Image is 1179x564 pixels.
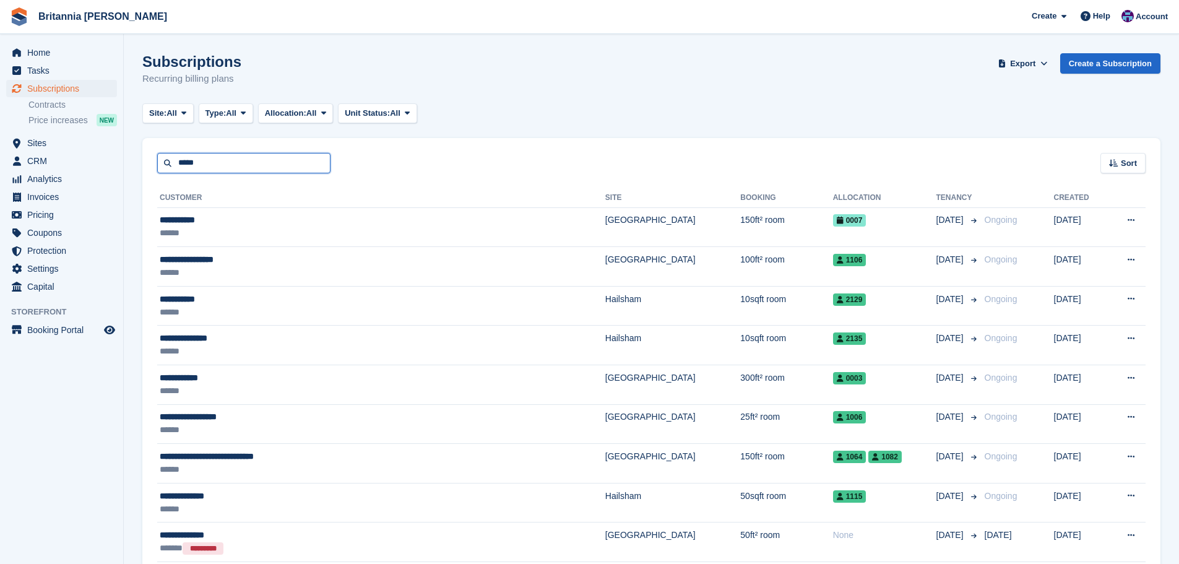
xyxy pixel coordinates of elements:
a: menu [6,321,117,339]
span: [DATE] [936,490,966,503]
a: menu [6,152,117,170]
td: 150ft² room [740,207,832,247]
img: Becca Clark [1121,10,1134,22]
span: Ongoing [985,333,1017,343]
a: menu [6,62,117,79]
td: [GEOGRAPHIC_DATA] [605,207,740,247]
span: 0003 [833,372,866,384]
td: Hailsham [605,483,740,523]
a: Contracts [28,99,117,111]
span: Price increases [28,115,88,126]
span: Site: [149,107,166,119]
span: All [166,107,177,119]
td: [GEOGRAPHIC_DATA] [605,365,740,405]
a: Britannia [PERSON_NAME] [33,6,172,27]
td: [DATE] [1054,404,1107,444]
span: Help [1093,10,1110,22]
td: [GEOGRAPHIC_DATA] [605,523,740,562]
span: [DATE] [936,253,966,266]
th: Created [1054,188,1107,208]
span: All [306,107,317,119]
td: [GEOGRAPHIC_DATA] [605,247,740,287]
span: Coupons [27,224,101,241]
span: [DATE] [936,293,966,306]
span: [DATE] [936,332,966,345]
span: Capital [27,278,101,295]
td: [DATE] [1054,483,1107,523]
span: [DATE] [936,410,966,423]
span: Ongoing [985,215,1017,225]
td: 300ft² room [740,365,832,405]
div: NEW [97,114,117,126]
a: menu [6,278,117,295]
button: Site: All [142,103,194,124]
span: [DATE] [936,450,966,463]
a: menu [6,224,117,241]
span: Unit Status: [345,107,390,119]
a: menu [6,188,117,206]
span: Booking Portal [27,321,101,339]
span: Ongoing [985,294,1017,304]
span: All [390,107,400,119]
span: 1115 [833,490,866,503]
button: Type: All [199,103,253,124]
a: menu [6,242,117,259]
a: Create a Subscription [1060,53,1160,74]
span: Create [1032,10,1056,22]
span: Export [1010,58,1035,70]
span: Protection [27,242,101,259]
button: Export [996,53,1050,74]
span: Ongoing [985,412,1017,422]
td: [DATE] [1054,247,1107,287]
span: 1064 [833,451,866,463]
button: Allocation: All [258,103,334,124]
div: None [833,529,936,542]
td: [DATE] [1054,444,1107,484]
span: 0007 [833,214,866,227]
span: Storefront [11,306,123,318]
td: 150ft² room [740,444,832,484]
span: Ongoing [985,254,1017,264]
span: Type: [205,107,227,119]
span: [DATE] [985,530,1012,540]
span: Ongoing [985,451,1017,461]
th: Allocation [833,188,936,208]
span: 2129 [833,293,866,306]
td: 25ft² room [740,404,832,444]
span: [DATE] [936,529,966,542]
a: Preview store [102,323,117,337]
span: Sort [1121,157,1137,170]
span: Home [27,44,101,61]
td: [GEOGRAPHIC_DATA] [605,444,740,484]
td: [DATE] [1054,326,1107,365]
span: Sites [27,134,101,152]
span: [DATE] [936,371,966,384]
a: menu [6,44,117,61]
a: menu [6,134,117,152]
span: Tasks [27,62,101,79]
span: Account [1136,11,1168,23]
a: menu [6,80,117,97]
td: 50ft² room [740,523,832,562]
a: menu [6,206,117,223]
td: [DATE] [1054,207,1107,247]
td: 10sqft room [740,286,832,326]
span: CRM [27,152,101,170]
span: All [226,107,236,119]
td: Hailsham [605,286,740,326]
span: Subscriptions [27,80,101,97]
td: 10sqft room [740,326,832,365]
span: Pricing [27,206,101,223]
th: Booking [740,188,832,208]
td: [DATE] [1054,523,1107,562]
td: 50sqft room [740,483,832,523]
button: Unit Status: All [338,103,417,124]
span: Allocation: [265,107,306,119]
a: Price increases NEW [28,113,117,127]
span: Settings [27,260,101,277]
span: 2135 [833,332,866,345]
td: [GEOGRAPHIC_DATA] [605,404,740,444]
span: Ongoing [985,491,1017,501]
span: Analytics [27,170,101,188]
td: Hailsham [605,326,740,365]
